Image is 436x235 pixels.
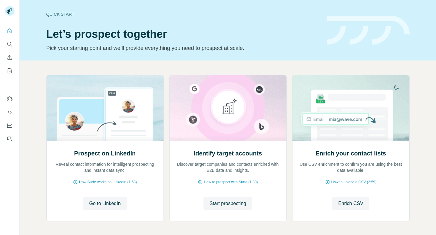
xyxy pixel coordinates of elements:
span: Go to LinkedIn [89,200,121,207]
span: How to prospect with Surfe (1:30) [204,179,258,185]
button: My lists [5,65,15,76]
span: How Surfe works on LinkedIn (1:58) [79,179,137,185]
span: How to upload a CSV (2:59) [331,179,376,185]
img: Identify target accounts [169,75,287,141]
p: Reveal contact information for intelligent prospecting and instant data sync. [53,161,157,173]
button: Dashboard [5,120,15,131]
button: Enrich CSV [332,197,369,210]
img: banner [327,16,410,45]
button: Enrich CSV [5,52,15,63]
span: Start prospecting [210,200,246,207]
p: Discover target companies and contacts enriched with B2B data and insights. [176,161,280,173]
button: Start prospecting [203,197,252,210]
h1: Let’s prospect together [46,28,320,40]
button: Quick start [5,25,15,36]
p: Use CSV enrichment to confirm you are using the best data available. [299,161,403,173]
h2: Prospect on LinkedIn [74,149,136,158]
button: Feedback [5,133,15,144]
span: Enrich CSV [338,200,363,207]
button: Use Surfe API [5,107,15,118]
h2: Enrich your contact lists [315,149,386,158]
button: Use Surfe on LinkedIn [5,93,15,104]
div: Quick start [46,11,320,17]
p: Pick your starting point and we’ll provide everything you need to prospect at scale. [46,44,320,52]
img: Prospect on LinkedIn [46,75,164,141]
h2: Identify target accounts [194,149,262,158]
button: Go to LinkedIn [83,197,127,210]
img: Enrich your contact lists [292,75,410,141]
button: Search [5,39,15,50]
